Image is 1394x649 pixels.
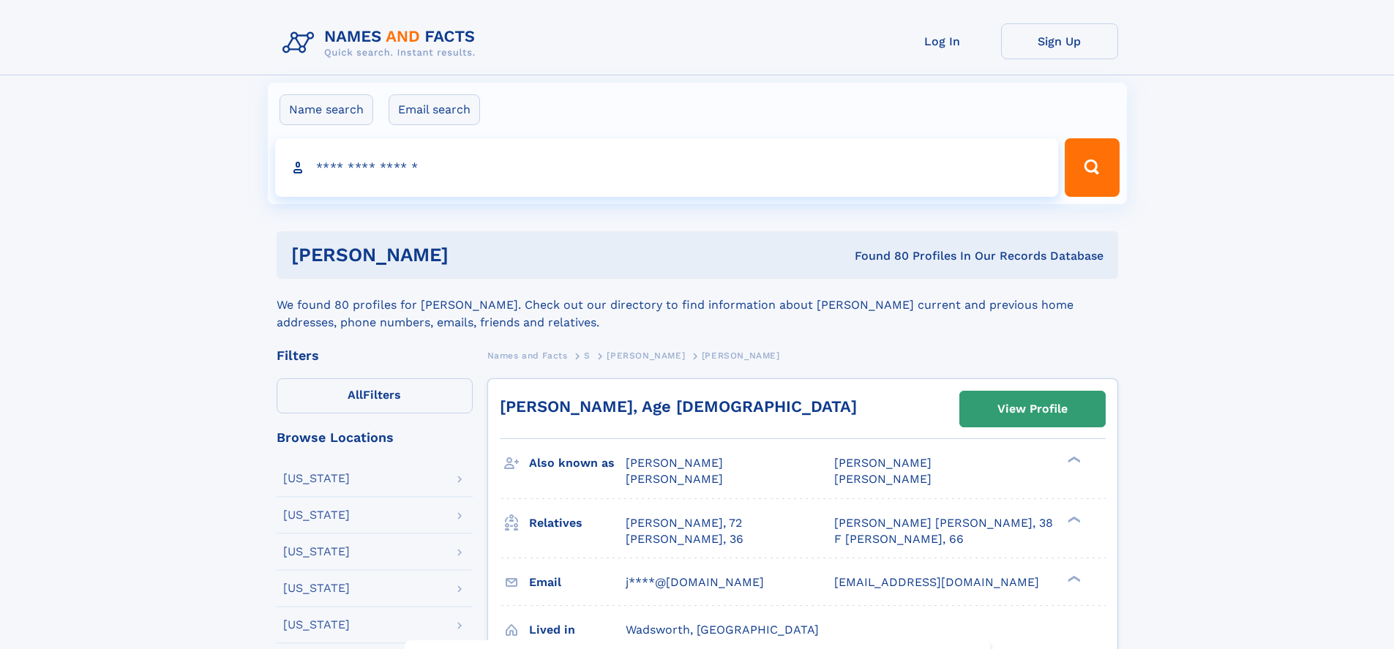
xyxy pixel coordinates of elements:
a: F [PERSON_NAME], 66 [834,531,964,547]
h3: Relatives [529,511,626,536]
div: ❯ [1064,455,1082,465]
div: Filters [277,349,473,362]
div: View Profile [997,392,1068,426]
div: We found 80 profiles for [PERSON_NAME]. Check out our directory to find information about [PERSON... [277,279,1118,331]
div: ❯ [1064,514,1082,524]
a: [PERSON_NAME], 72 [626,515,742,531]
a: Log In [884,23,1001,59]
a: Sign Up [1001,23,1118,59]
label: Filters [277,378,473,413]
a: [PERSON_NAME] [PERSON_NAME], 38 [834,515,1053,531]
a: [PERSON_NAME], Age [DEMOGRAPHIC_DATA] [500,397,857,416]
a: View Profile [960,391,1105,427]
a: S [584,346,591,364]
h3: Also known as [529,451,626,476]
button: Search Button [1065,138,1119,197]
div: [US_STATE] [283,473,350,484]
div: [US_STATE] [283,509,350,521]
label: Name search [280,94,373,125]
div: [US_STATE] [283,619,350,631]
div: [US_STATE] [283,546,350,558]
a: [PERSON_NAME] [607,346,685,364]
span: [PERSON_NAME] [626,456,723,470]
span: Wadsworth, [GEOGRAPHIC_DATA] [626,623,819,637]
h3: Lived in [529,618,626,642]
label: Email search [389,94,480,125]
span: [PERSON_NAME] [834,456,932,470]
span: S [584,350,591,361]
span: All [348,388,363,402]
input: search input [275,138,1059,197]
h3: Email [529,570,626,595]
div: ❯ [1064,574,1082,583]
h1: [PERSON_NAME] [291,246,652,264]
span: [PERSON_NAME] [607,350,685,361]
div: Found 80 Profiles In Our Records Database [651,248,1103,264]
span: [PERSON_NAME] [626,472,723,486]
span: [PERSON_NAME] [834,472,932,486]
a: [PERSON_NAME], 36 [626,531,743,547]
div: [US_STATE] [283,582,350,594]
span: [EMAIL_ADDRESS][DOMAIN_NAME] [834,575,1039,589]
div: Browse Locations [277,431,473,444]
span: [PERSON_NAME] [702,350,780,361]
a: Names and Facts [487,346,568,364]
img: Logo Names and Facts [277,23,487,63]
